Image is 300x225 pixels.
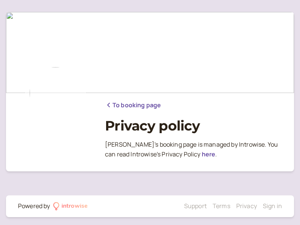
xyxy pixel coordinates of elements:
a: Privacy [236,202,257,210]
a: introwise [53,201,88,211]
a: Support [184,202,207,210]
div: Powered by [18,201,50,211]
a: To booking page [105,100,161,110]
h1: Privacy policy [105,118,282,134]
div: introwise [61,201,88,211]
a: here [202,150,216,158]
p: [PERSON_NAME] ' s booking page is managed by Introwise. You can read Introwise ' s Privacy Policy . [105,140,282,159]
a: Sign in [263,202,282,210]
a: Terms [213,202,230,210]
